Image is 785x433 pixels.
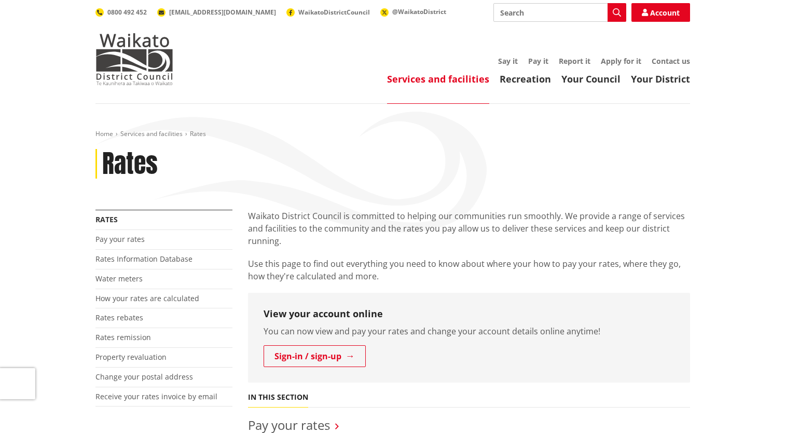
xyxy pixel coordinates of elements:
a: Rates [95,214,118,224]
a: Say it [498,56,518,66]
a: Rates Information Database [95,254,192,264]
a: Account [631,3,690,22]
a: [EMAIL_ADDRESS][DOMAIN_NAME] [157,8,276,17]
a: Rates remission [95,332,151,342]
span: [EMAIL_ADDRESS][DOMAIN_NAME] [169,8,276,17]
span: Rates [190,129,206,138]
input: Search input [493,3,626,22]
p: Use this page to find out everything you need to know about where your how to pay your rates, whe... [248,258,690,282]
img: Waikato District Council - Te Kaunihera aa Takiwaa o Waikato [95,33,173,85]
a: Recreation [500,73,551,85]
p: Waikato District Council is committed to helping our communities run smoothly. We provide a range... [248,210,690,247]
span: 0800 492 452 [107,8,147,17]
a: Report it [559,56,590,66]
a: Pay it [528,56,548,66]
a: Services and facilities [120,129,183,138]
a: 0800 492 452 [95,8,147,17]
a: Pay your rates [95,234,145,244]
a: Rates rebates [95,313,143,322]
p: You can now view and pay your rates and change your account details online anytime! [264,325,674,337]
a: Your District [631,73,690,85]
h3: View your account online [264,308,674,320]
span: WaikatoDistrictCouncil [298,8,370,17]
a: Water meters [95,274,143,283]
h5: In this section [248,393,308,402]
a: Your Council [561,73,621,85]
a: Home [95,129,113,138]
a: Sign-in / sign-up [264,345,366,367]
span: @WaikatoDistrict [392,7,446,16]
a: @WaikatoDistrict [380,7,446,16]
a: Contact us [652,56,690,66]
a: Apply for it [601,56,641,66]
nav: breadcrumb [95,130,690,139]
a: WaikatoDistrictCouncil [286,8,370,17]
a: Receive your rates invoice by email [95,391,217,401]
a: Services and facilities [387,73,489,85]
a: Change your postal address [95,372,193,382]
h1: Rates [102,149,158,179]
a: Property revaluation [95,352,167,362]
a: How your rates are calculated [95,293,199,303]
